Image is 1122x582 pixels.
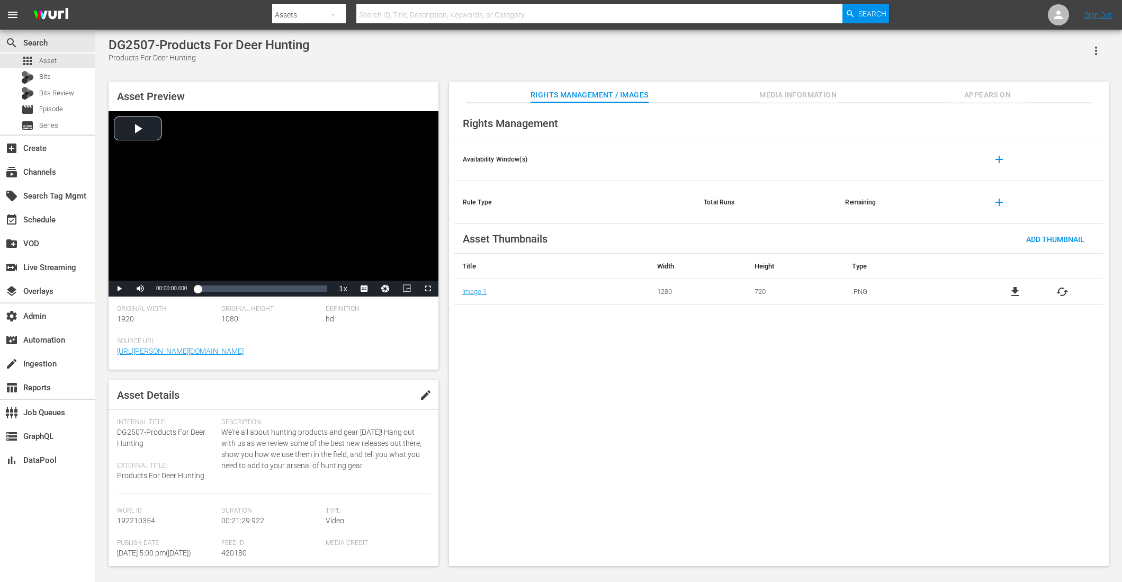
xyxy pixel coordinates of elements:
span: 192210354 [117,516,155,525]
span: hd [326,315,334,323]
button: add [986,190,1012,215]
span: add [993,196,1006,209]
span: Video [326,516,344,525]
span: 00:00:00.000 [156,285,187,291]
th: Remaining [837,181,978,224]
span: GraphQL [5,430,18,443]
span: Admin [5,310,18,323]
div: DG2507-Products For Deer Hunting [109,38,310,52]
div: Bits [21,71,34,84]
span: Description: [221,418,425,427]
span: Episode [39,104,63,114]
span: Appears On [948,88,1027,102]
span: [DATE] 5:00 pm ( [DATE] ) [117,549,191,557]
th: Availability Window(s) [454,138,695,181]
span: Source Url [117,337,425,346]
span: Asset [21,55,34,67]
button: Search [842,4,889,23]
button: Play [109,281,130,297]
span: Media Information [758,88,838,102]
span: Duration [221,507,320,515]
span: Add Thumbnail [1018,235,1093,244]
span: Rights Management [463,117,558,130]
td: 1280 [649,279,747,305]
button: Fullscreen [417,281,438,297]
span: Asset Thumbnails [463,232,547,245]
span: Original Height [221,305,320,314]
th: Rule Type [454,181,695,224]
span: Create [5,142,18,155]
button: edit [413,382,438,408]
button: Mute [130,281,151,297]
div: Bits Review [21,87,34,100]
span: External Title: [117,462,216,470]
span: Feed ID [221,539,320,548]
button: Add Thumbnail [1018,229,1093,248]
button: Playback Rate [333,281,354,297]
span: Search Tag Mgmt [5,190,18,202]
span: 00:21:29.922 [221,516,264,525]
span: 1920 [117,315,134,323]
span: menu [6,8,19,21]
div: Progress Bar [198,285,327,292]
div: Video Player [109,111,438,297]
span: Search [858,4,886,23]
span: Asset Details [117,389,179,401]
span: DG2507-Products For Deer Hunting [117,428,205,447]
span: Overlays [5,285,18,298]
span: Search [5,37,18,49]
td: .PNG [844,279,974,305]
th: Total Runs [695,181,837,224]
span: Automation [5,334,18,346]
span: Definition [326,305,425,314]
button: add [986,147,1012,172]
a: Sign Out [1084,11,1112,19]
span: Wurl Id [117,507,216,515]
span: Episode [21,103,34,116]
span: Type [326,507,425,515]
a: [URL][PERSON_NAME][DOMAIN_NAME] [117,347,244,355]
span: Original Width [117,305,216,314]
th: Title [454,254,649,279]
button: cached [1056,285,1069,298]
span: VOD [5,237,18,250]
span: We're all about hunting products and gear [DATE]! Hang out with us as we review some of the best ... [221,427,425,471]
span: Asset Preview [117,90,185,103]
span: Rights Management / Images [531,88,648,102]
span: Media Credit [326,539,425,548]
th: Width [649,254,747,279]
span: Series [39,120,58,131]
a: file_download [1009,285,1021,298]
span: Channels [5,166,18,178]
span: Schedule [5,213,18,226]
span: edit [419,389,432,401]
span: Job Queues [5,406,18,419]
th: Height [747,254,844,279]
span: Bits [39,71,51,82]
button: Jump To Time [375,281,396,297]
span: 420180 [221,549,247,557]
a: Image 1 [462,288,487,296]
span: Ingestion [5,357,18,370]
div: Products For Deer Hunting [109,52,310,64]
span: Reports [5,381,18,394]
span: Series [21,119,34,132]
button: Captions [354,281,375,297]
span: 1080 [221,315,238,323]
span: Internal Title: [117,418,216,427]
span: add [993,153,1006,166]
button: Picture-in-Picture [396,281,417,297]
th: Type [844,254,974,279]
td: 720 [747,279,844,305]
span: Publish Date [117,539,216,548]
span: DataPool [5,454,18,467]
img: ans4CAIJ8jUAAAAAAAAAAAAAAAAAAAAAAAAgQb4GAAAAAAAAAAAAAAAAAAAAAAAAJMjXAAAAAAAAAAAAAAAAAAAAAAAAgAT5G... [25,3,76,28]
span: Bits Review [39,88,74,99]
span: Asset [39,56,57,66]
span: Live Streaming [5,261,18,274]
span: Products For Deer Hunting [117,471,204,480]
